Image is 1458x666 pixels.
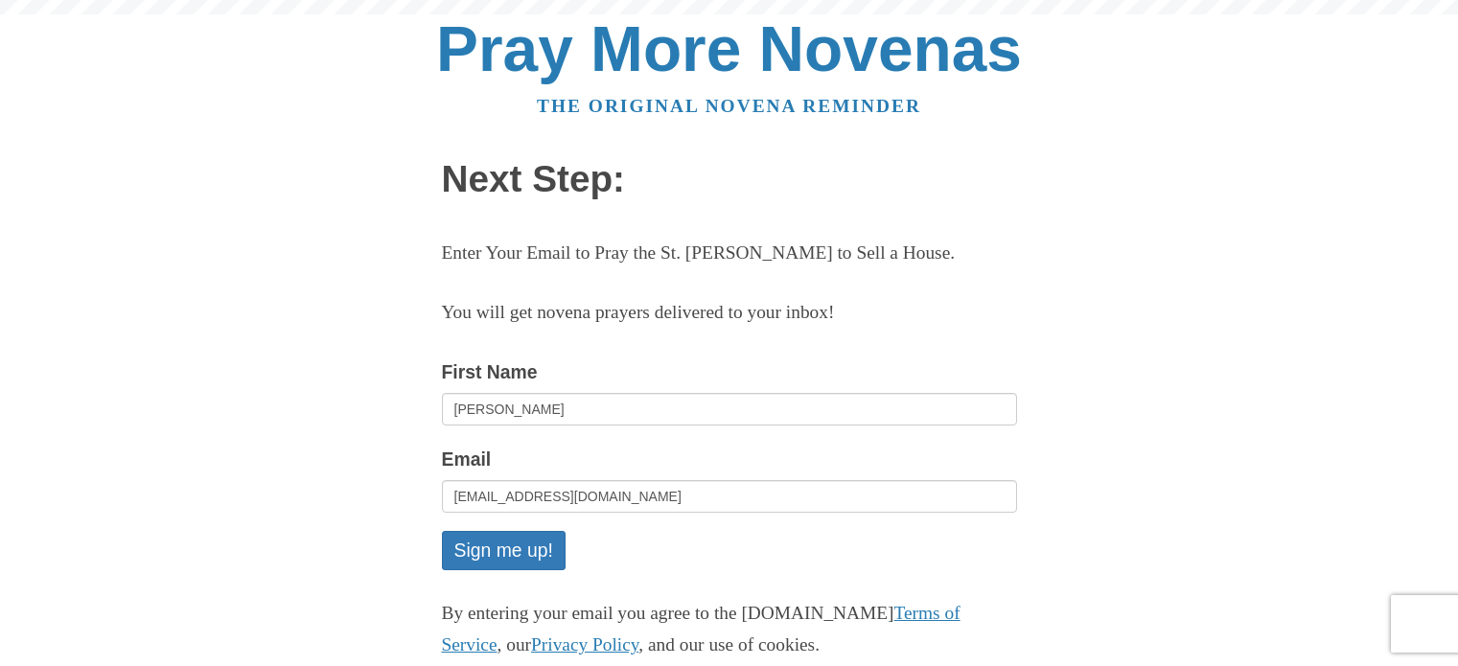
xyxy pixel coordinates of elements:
[442,238,1017,269] p: Enter Your Email to Pray the St. [PERSON_NAME] to Sell a House.
[537,96,921,116] a: The original novena reminder
[442,393,1017,425] input: Optional
[442,531,566,570] button: Sign me up!
[531,634,638,655] a: Privacy Policy
[442,297,1017,329] p: You will get novena prayers delivered to your inbox!
[436,13,1022,84] a: Pray More Novenas
[442,603,960,655] a: Terms of Service
[442,356,538,388] label: First Name
[442,444,492,475] label: Email
[442,598,1017,661] p: By entering your email you agree to the [DOMAIN_NAME] , our , and our use of cookies.
[442,159,1017,200] h1: Next Step:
